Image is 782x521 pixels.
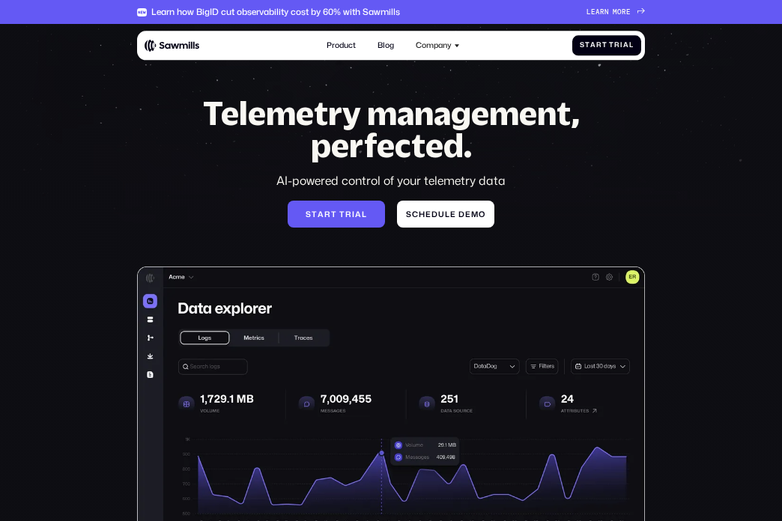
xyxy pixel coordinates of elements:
[614,41,620,49] span: r
[416,41,452,51] div: Company
[580,41,585,49] span: S
[609,41,614,49] span: T
[372,35,400,56] a: Blog
[600,8,604,16] span: r
[412,210,419,219] span: c
[438,210,445,219] span: u
[397,201,495,228] a: Scheduledemo
[184,173,599,189] div: AI-powered control of your telemetry data
[620,41,623,49] span: i
[306,210,312,219] span: S
[471,210,479,219] span: m
[622,8,626,16] span: r
[419,210,425,219] span: h
[604,8,609,16] span: n
[352,210,355,219] span: i
[617,8,622,16] span: o
[613,8,617,16] span: m
[431,210,438,219] span: d
[445,210,450,219] span: l
[331,210,337,219] span: t
[321,35,363,56] a: Product
[465,210,471,219] span: e
[572,35,641,55] a: StartTrial
[479,210,485,219] span: o
[345,210,352,219] span: r
[591,8,595,16] span: e
[586,8,591,16] span: L
[425,210,431,219] span: e
[406,210,412,219] span: S
[586,8,645,16] a: Learnmore
[410,35,465,56] div: Company
[355,210,362,219] span: a
[288,201,386,228] a: Starttrial
[623,41,629,49] span: a
[318,210,324,219] span: a
[626,8,631,16] span: e
[151,7,400,17] div: Learn how BigID cut observability cost by 60% with Sawmills
[595,8,600,16] span: a
[324,210,331,219] span: r
[362,210,367,219] span: l
[450,210,456,219] span: e
[596,41,602,49] span: r
[458,210,465,219] span: d
[339,210,345,219] span: t
[629,41,634,49] span: l
[312,210,318,219] span: t
[184,97,599,161] h1: Telemetry management, perfected.
[602,41,607,49] span: t
[585,41,590,49] span: t
[590,41,596,49] span: a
